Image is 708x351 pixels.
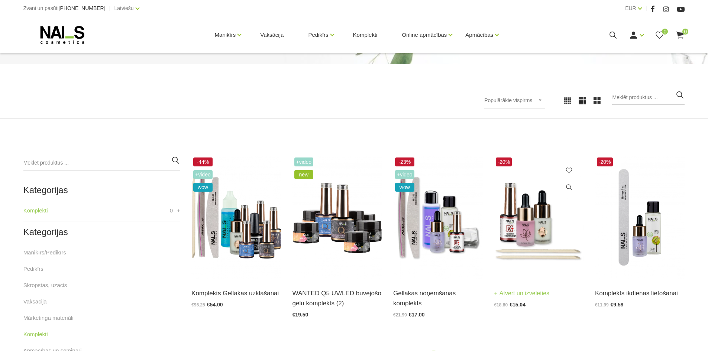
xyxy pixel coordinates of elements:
[23,297,47,306] a: Vaksācija
[395,183,414,192] span: wow
[595,156,685,279] img: Komplektā ietilst: - Organic Lotion Lithi&amp;Jasmine 50 ml; - Melleņu Kutikulu eļļa 15 ml; - Woo...
[193,170,213,179] span: +Video
[308,20,328,50] a: Pedikīrs
[23,313,74,322] a: Mārketinga materiāli
[23,330,48,339] a: Komplekti
[595,302,609,308] span: €11.99
[23,281,67,290] a: Skropstas, uzacis
[625,4,636,13] a: EUR
[494,302,508,308] span: €18.80
[612,90,685,105] input: Meklēt produktus ...
[59,6,106,11] a: [PHONE_NUMBER]
[191,156,281,279] img: Gellakas uzklāšanas komplektā ietilpst:Wipe Off Solutions 3in1/30mlBrilliant Bond Bezskābes praim...
[494,156,583,279] img: Komplektā ietilpst:- Keratīna līdzeklis bojātu nagu atjaunošanai, 14 ml,- Kutikulas irdinātājs ar...
[465,20,493,50] a: Apmācības
[177,206,180,215] a: +
[496,157,512,166] span: -20%
[395,170,414,179] span: +Video
[193,183,213,192] span: wow
[254,17,290,53] a: Vaksācija
[23,206,48,215] a: Komplekti
[675,30,685,40] a: 0
[611,302,624,308] span: €9.59
[409,312,425,318] span: €17.00
[682,29,688,35] span: 0
[294,170,314,179] span: new
[292,156,382,279] img: Wanted gelu starta komplekta ietilpst:- Quick Builder Clear HYBRID bāze UV/LED, 8 ml;- Quick Crys...
[23,4,106,13] div: Zvani un pasūti
[193,157,213,166] span: -44%
[484,97,532,103] span: Populārākie vispirms
[655,30,664,40] a: 0
[395,157,414,166] span: -23%
[646,4,647,13] span: |
[191,302,205,308] span: €96.25
[347,17,384,53] a: Komplekti
[292,312,308,318] span: €19.50
[207,302,223,308] span: €54.00
[393,156,483,279] img: Gellakas noņemšanas komplekts ietver▪️ Līdzeklis Gellaku un citu Soak Off produktu noņemšanai (10...
[59,5,106,11] span: [PHONE_NUMBER]
[109,4,111,13] span: |
[662,29,668,35] span: 0
[170,206,173,215] span: 0
[23,248,66,257] a: Manikīrs/Pedikīrs
[23,185,180,195] h2: Kategorijas
[393,312,407,318] span: €21.99
[114,4,134,13] a: Latviešu
[510,302,526,308] span: €15.04
[292,288,382,308] a: WANTED Q5 UV/LED būvējošo gelu komplekts (2)
[23,227,180,237] h2: Kategorijas
[595,288,685,298] a: Komplekts ikdienas lietošanai
[191,288,281,298] a: Komplekts Gellakas uzklāšanai
[393,288,483,308] a: Gellakas noņemšanas komplekts
[494,288,549,299] a: Atvērt un izvēlēties
[597,157,613,166] span: -20%
[215,20,236,50] a: Manikīrs
[23,156,180,170] input: Meklēt produktus ...
[294,157,314,166] span: +Video
[23,264,43,273] a: Pedikīrs
[402,20,447,50] a: Online apmācības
